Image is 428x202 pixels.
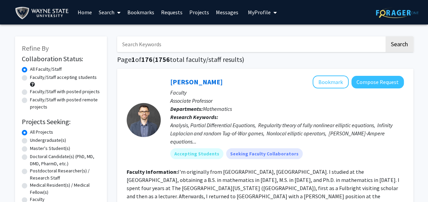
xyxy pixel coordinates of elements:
b: Research Keywords: [170,114,218,120]
a: Search [95,0,124,24]
h2: Collaboration Status: [22,55,100,63]
mat-chip: Seeking Faculty Collaborators [226,148,303,159]
button: Compose Request to Fernando Charro [351,76,404,88]
iframe: Chat [5,171,29,197]
label: Postdoctoral Researcher(s) / Research Staff [30,167,100,182]
h2: Projects Seeking: [22,118,100,126]
span: 176 [141,55,153,64]
label: All Faculty/Staff [30,66,62,73]
a: [PERSON_NAME] [170,78,223,86]
a: Requests [158,0,186,24]
button: Add Fernando Charro to Bookmarks [313,75,349,88]
a: Bookmarks [124,0,158,24]
mat-chip: Accepting Students [170,148,223,159]
a: Home [74,0,95,24]
span: 1 [131,55,135,64]
input: Search Keywords [117,36,384,52]
label: Faculty/Staff with posted remote projects [30,96,100,111]
label: Doctoral Candidate(s) (PhD, MD, DMD, PharmD, etc.) [30,153,100,167]
label: Medical Resident(s) / Medical Fellow(s) [30,182,100,196]
h1: Page of ( total faculty/staff results) [117,55,413,64]
span: My Profile [248,9,271,16]
p: Associate Professor [170,97,404,105]
span: Mathematics [203,105,232,112]
a: Projects [186,0,212,24]
label: Undergraduate(s) [30,137,66,144]
label: Faculty/Staff accepting students [30,74,97,81]
a: Messages [212,0,242,24]
span: 1756 [155,55,170,64]
b: Departments: [170,105,203,112]
button: Search [385,36,413,52]
label: All Projects [30,129,53,136]
div: Analysis, Partial Differential Equations, Regularity theory of fully nonlinear elliptic equations... [170,121,404,146]
span: Refine By [22,44,49,52]
img: Wayne State University Logo [15,5,72,21]
label: Faculty/Staff with posted projects [30,88,100,95]
img: ForagerOne Logo [376,7,418,18]
b: Faculty Information: [127,168,178,175]
p: Faculty [170,88,404,97]
label: Master's Student(s) [30,145,70,152]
